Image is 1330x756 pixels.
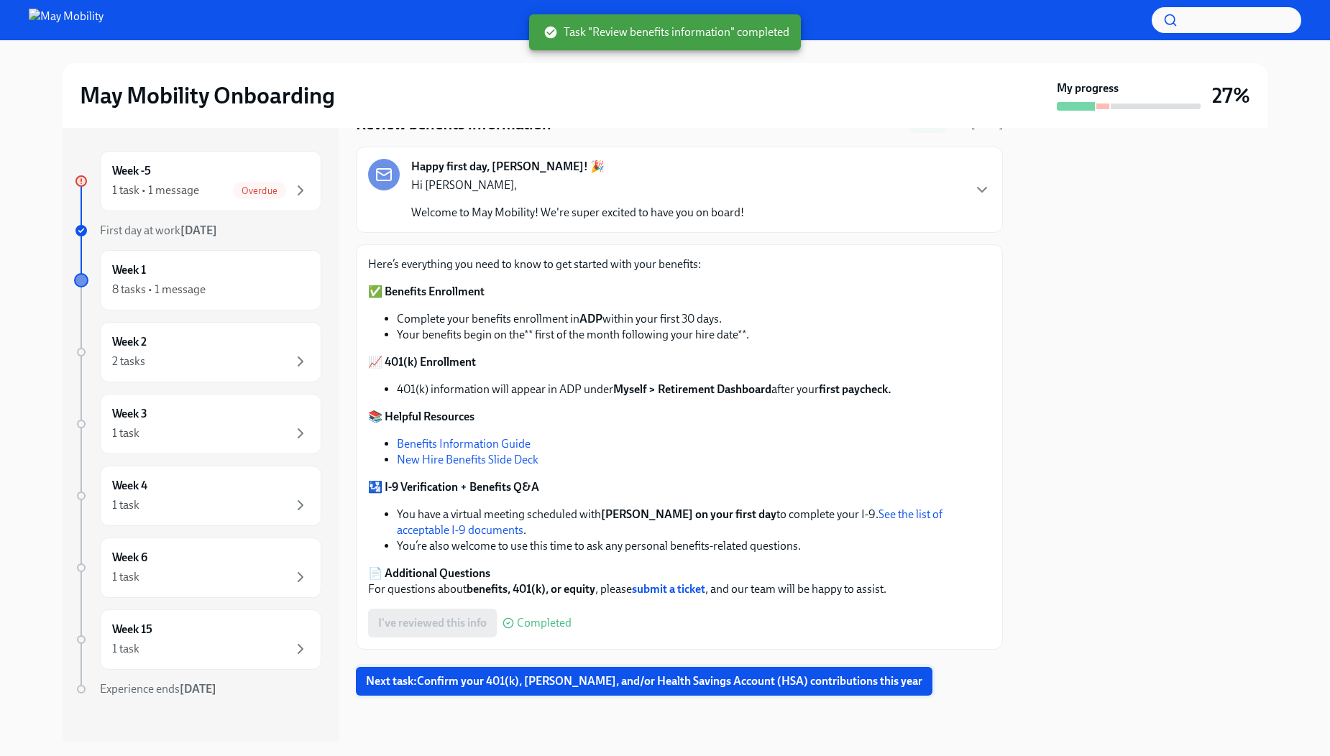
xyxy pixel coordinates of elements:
[579,312,602,326] strong: ADP
[74,151,321,211] a: Week -51 task • 1 messageOverdue
[368,480,539,494] strong: 🛂 I-9 Verification + Benefits Q&A
[411,178,744,193] p: Hi [PERSON_NAME],
[368,285,485,298] strong: ✅ Benefits Enrollment
[74,394,321,454] a: Week 31 task
[112,282,206,298] div: 8 tasks • 1 message
[233,185,286,196] span: Overdue
[601,507,776,521] strong: [PERSON_NAME] on your first day
[368,566,991,597] p: For questions about , please , and our team will be happy to assist.
[112,262,146,278] h6: Week 1
[397,382,991,397] li: 401(k) information will appear in ADP under after your
[112,163,151,179] h6: Week -5
[112,425,139,441] div: 1 task
[397,437,531,451] a: Benefits Information Guide
[74,322,321,382] a: Week 22 tasks
[397,507,991,538] li: You have a virtual meeting scheduled with to complete your I-9. .
[112,406,147,422] h6: Week 3
[517,617,572,629] span: Completed
[74,466,321,526] a: Week 41 task
[74,538,321,598] a: Week 61 task
[100,223,217,237] span: First day at work
[368,566,490,580] strong: 📄 Additional Questions
[74,609,321,670] a: Week 151 task
[544,24,789,40] span: Task "Review benefits information" completed
[1057,80,1119,96] strong: My progress
[411,159,605,175] strong: Happy first day, [PERSON_NAME]! 🎉
[366,674,922,688] span: Next task : Confirm your 401(k), [PERSON_NAME], and/or Health Savings Account (HSA) contributions...
[953,119,1003,131] span: Due
[112,641,139,657] div: 1 task
[368,355,476,369] strong: 📈 401(k) Enrollment
[1212,83,1250,109] h3: 27%
[397,311,991,327] li: Complete your benefits enrollment in within your first 30 days.
[180,223,217,237] strong: [DATE]
[397,538,991,554] li: You’re also welcome to use this time to ask any personal benefits-related questions.
[368,257,991,272] p: Here’s everything you need to know to get started with your benefits:
[112,622,152,637] h6: Week 15
[112,334,147,350] h6: Week 2
[100,682,216,696] span: Experience ends
[74,250,321,310] a: Week 18 tasks • 1 message
[29,9,104,32] img: May Mobility
[80,81,335,110] h2: May Mobility Onboarding
[112,354,145,369] div: 2 tasks
[467,582,595,596] strong: benefits, 401(k), or equity
[397,327,991,343] li: Your benefits begin on the** first of the month following your hire date**.
[112,183,199,198] div: 1 task • 1 message
[819,382,891,396] strong: first paycheck.
[112,569,139,585] div: 1 task
[971,119,1003,131] strong: [DATE]
[411,205,744,221] p: Welcome to May Mobility! We're super excited to have you on board!
[180,682,216,696] strong: [DATE]
[112,550,147,566] h6: Week 6
[368,410,474,423] strong: 📚 Helpful Resources
[613,382,771,396] strong: Myself > Retirement Dashboard
[112,478,147,494] h6: Week 4
[356,667,932,696] button: Next task:Confirm your 401(k), [PERSON_NAME], and/or Health Savings Account (HSA) contributions t...
[397,453,538,466] a: New Hire Benefits Slide Deck
[632,582,705,596] a: submit a ticket
[74,223,321,239] a: First day at work[DATE]
[112,497,139,513] div: 1 task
